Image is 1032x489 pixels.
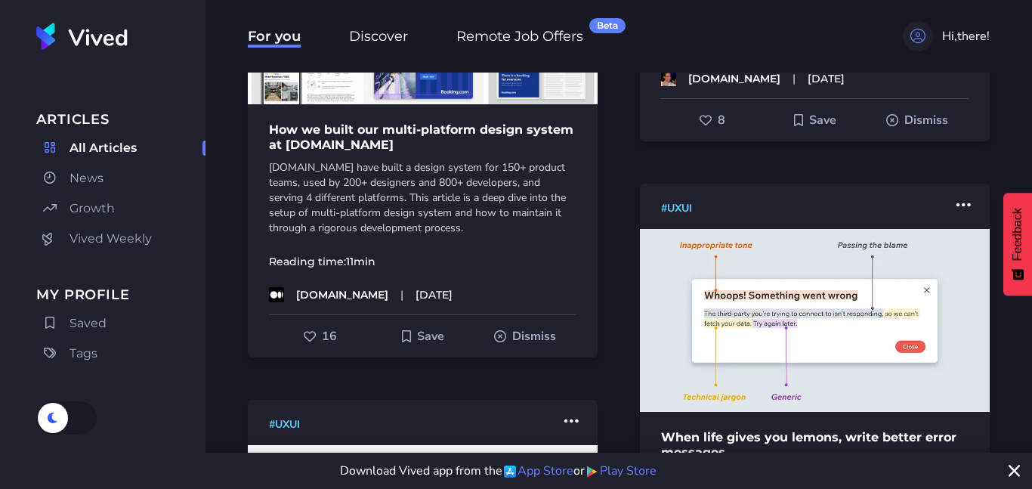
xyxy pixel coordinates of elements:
a: For you [248,26,301,47]
span: # UXUI [269,417,300,432]
p: Reading time: [248,254,598,269]
time: [DATE] [416,287,453,302]
a: #UXUI [661,199,692,217]
time: [DATE] [808,71,845,86]
a: Tags [36,342,205,366]
span: # UXUI [661,201,692,215]
a: Vived Weekly [36,227,205,251]
button: Hi,there! [903,21,990,51]
a: Growth [36,197,205,221]
span: Articles [36,109,205,130]
span: Feedback [1011,208,1024,261]
span: Vived Weekly [70,230,152,248]
span: Discover [349,28,408,48]
span: Saved [70,314,107,333]
button: Like [661,107,764,134]
span: Growth [70,200,115,218]
p: [DOMAIN_NAME] [688,71,780,86]
div: Beta [589,18,626,33]
a: #UXUI [269,415,300,433]
span: All Articles [70,139,137,157]
time: 11 min [346,255,375,268]
button: More actions [950,190,978,220]
span: For you [248,28,301,48]
a: News [36,166,205,190]
button: More actions [558,406,586,436]
span: | [793,71,796,86]
span: | [400,287,403,302]
span: News [70,169,104,187]
p: [DOMAIN_NAME] [296,287,388,302]
a: Remote Job OffersBeta [456,26,583,47]
span: Tags [70,345,97,363]
a: Discover [349,26,408,47]
a: Saved [36,311,205,336]
button: Add to Saved For Later [764,107,867,134]
span: Remote Job Offers [456,28,583,48]
button: Feedback - Show survey [1003,193,1032,296]
p: [DOMAIN_NAME] have built a design system for 150+ product teams, used by 200+ designers and 800+ ... [269,160,576,236]
button: Dismiss [474,323,576,350]
button: Dismiss [866,107,969,134]
img: Vived [36,23,128,50]
h1: When life gives you lemons, write better error messages [640,430,990,460]
a: App Store [502,462,573,480]
button: Like [269,323,372,350]
span: Hi, there ! [942,27,990,45]
a: All Articles [36,136,205,160]
a: Play Store [585,462,657,480]
h1: How we built our multi-platform design system at [DOMAIN_NAME] [248,122,598,153]
button: Add to Saved For Later [372,323,474,350]
span: My Profile [36,284,205,305]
